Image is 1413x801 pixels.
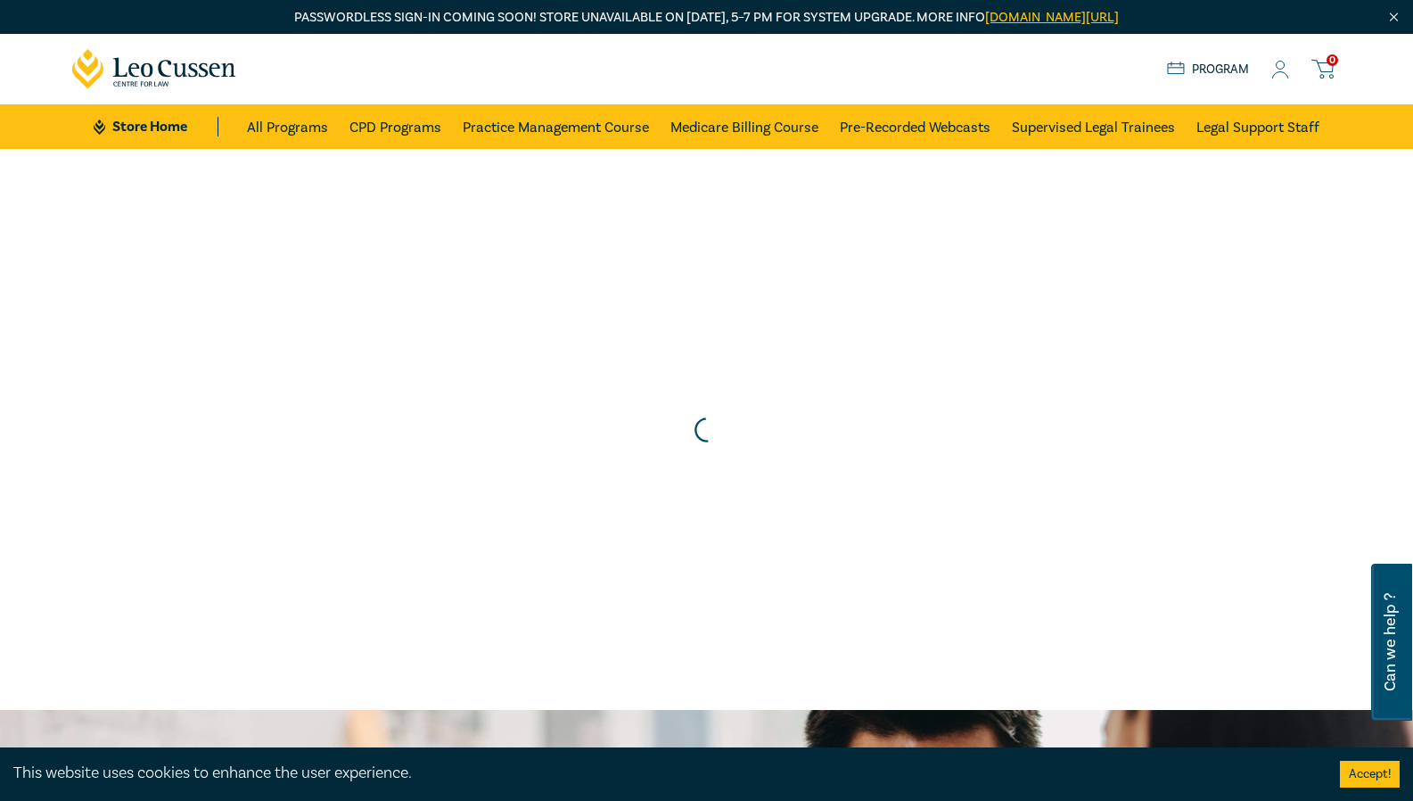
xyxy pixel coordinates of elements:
a: Program [1167,60,1250,79]
a: Supervised Legal Trainees [1012,104,1175,149]
img: Close [1386,10,1401,25]
p: Passwordless sign-in coming soon! Store unavailable on [DATE], 5–7 PM for system upgrade. More info [72,8,1342,28]
a: Store Home [94,117,218,136]
a: Pre-Recorded Webcasts [840,104,990,149]
a: Legal Support Staff [1196,104,1319,149]
button: Accept cookies [1340,761,1400,788]
span: 0 [1327,54,1338,66]
a: All Programs [247,104,328,149]
a: CPD Programs [349,104,441,149]
div: This website uses cookies to enhance the user experience. [13,762,1313,785]
a: Medicare Billing Course [670,104,818,149]
a: Practice Management Course [463,104,649,149]
a: [DOMAIN_NAME][URL] [985,9,1119,26]
span: Can we help ? [1382,574,1399,710]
